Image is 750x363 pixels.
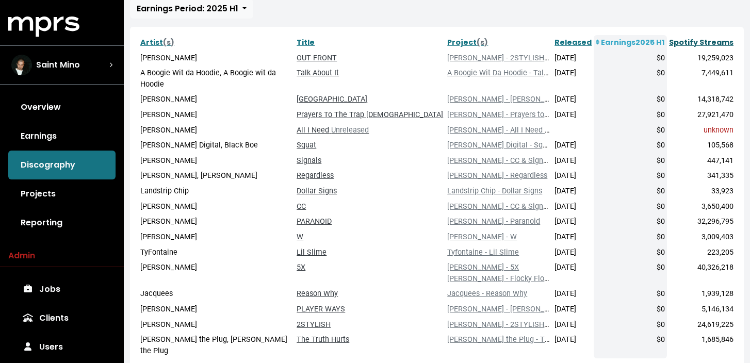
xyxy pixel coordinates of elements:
td: [DATE] [552,302,594,317]
a: 5X [297,263,305,272]
td: [PERSON_NAME] [138,214,295,229]
td: [PERSON_NAME] [138,123,295,138]
td: [DATE] [552,229,594,245]
a: W [297,233,303,241]
td: 1,685,846 [667,332,736,358]
a: Earnings [8,122,116,151]
td: 14,318,742 [667,92,736,107]
td: A Boogie Wit da Hoodie, A Boogie wit da Hoodie [138,65,295,92]
span: Unreleased [329,126,369,135]
a: Spotify Streams [669,37,733,47]
a: Artist(s) [140,37,174,47]
a: Squat [297,141,316,150]
span: (s) [477,37,488,47]
div: $0 [596,247,665,258]
td: [PERSON_NAME], [PERSON_NAME] [138,168,295,184]
div: $0 [596,140,665,151]
a: CC [297,202,306,211]
a: Projects [8,179,116,208]
a: OUT FRONT [297,54,337,62]
a: [PERSON_NAME] - Flocky Flocky, 5X, Bogus [447,274,592,283]
a: [PERSON_NAME] - 2STYLISH & OUT FRONT [447,320,593,329]
td: [DATE] [552,317,594,333]
a: Reporting [8,208,116,237]
div: $0 [596,334,665,345]
td: [PERSON_NAME] [138,317,295,333]
div: $0 [596,155,665,167]
td: 3,650,400 [667,199,736,214]
td: [DATE] [552,184,594,199]
div: $0 [596,288,665,300]
td: [DATE] [552,286,594,302]
td: [DATE] [552,260,594,286]
a: [PERSON_NAME] - Paranoid [447,217,540,226]
td: 24,619,225 [667,317,736,333]
td: [PERSON_NAME] [138,199,295,214]
div: $0 [596,186,665,197]
div: $0 [596,109,665,121]
a: Title [297,37,315,47]
a: PLAYER WAYS [297,305,345,313]
span: unknown [704,126,733,135]
a: [PERSON_NAME] - W [447,233,517,241]
a: Users [8,333,116,361]
td: [DATE] [552,65,594,92]
td: TyFontaine [138,245,295,260]
div: $0 [596,232,665,243]
div: $0 [596,125,665,136]
td: [PERSON_NAME] Digital, Black Boe [138,138,295,153]
a: Reason Why [297,289,338,298]
span: Earnings Period: 2025 H1 [137,3,238,14]
td: [DATE] [552,92,594,107]
td: 7,449,611 [667,65,736,92]
td: Landstrip Chip [138,184,295,199]
a: Regardless [297,171,334,180]
a: 2STYLISH [297,320,331,329]
a: [PERSON_NAME] - [PERSON_NAME] Broke My Heart (LP) [447,305,637,313]
td: 40,326,218 [667,260,736,286]
div: $0 [596,304,665,315]
a: The Truth Hurts [297,335,349,344]
td: [PERSON_NAME] [138,51,295,66]
div: $0 [596,262,665,273]
a: PARANOID [297,217,332,226]
td: [PERSON_NAME] [138,153,295,169]
td: [PERSON_NAME] [138,260,295,286]
td: [PERSON_NAME] [138,302,295,317]
a: Jobs [8,275,116,304]
a: A Boogie Wit Da Hoodie - Talk About It [447,69,576,77]
td: 19,259,023 [667,51,736,66]
a: Prayers To The Trap [DEMOGRAPHIC_DATA] [297,110,443,119]
td: [PERSON_NAME] [138,92,295,107]
a: Dollar Signs [297,187,337,195]
td: 33,923 [667,184,736,199]
div: $0 [596,68,665,79]
td: 1,939,128 [667,286,736,302]
a: Signals [297,156,321,165]
a: [PERSON_NAME] Digital - Squat [447,141,553,150]
a: [PERSON_NAME] - Prayers to the Trap [DEMOGRAPHIC_DATA] [447,110,653,119]
td: [DATE] [552,214,594,229]
td: 32,296,795 [667,214,736,229]
td: 3,009,403 [667,229,736,245]
td: [PERSON_NAME] [138,229,295,245]
td: [DATE] [552,332,594,358]
a: [PERSON_NAME] - Regardless [447,171,547,180]
div: $0 [596,216,665,227]
div: $0 [596,201,665,212]
div: $0 [596,94,665,105]
td: [DATE] [552,138,594,153]
td: Jacquees [138,286,295,302]
a: Project(s) [447,37,488,47]
td: [DATE] [552,245,594,260]
td: 5,146,134 [667,302,736,317]
a: [GEOGRAPHIC_DATA] [297,95,367,104]
a: [PERSON_NAME] the Plug - The Truth Hurts [447,335,593,344]
a: Lil Slime [297,248,327,257]
div: $0 [596,170,665,181]
td: [DATE] [552,153,594,169]
td: [DATE] [552,168,594,184]
a: Talk About It [297,69,339,77]
td: 447,141 [667,153,736,169]
th: Earnings 2025 H1 [594,35,667,51]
